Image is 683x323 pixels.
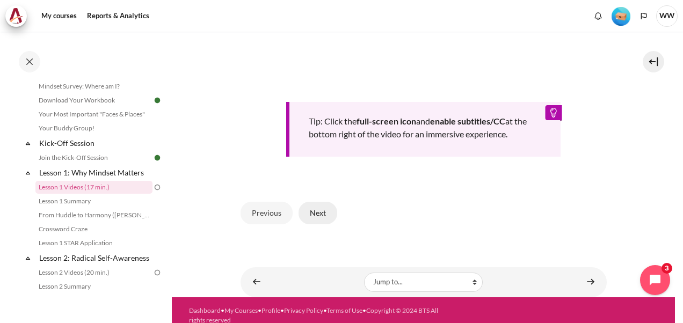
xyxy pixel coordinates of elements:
[656,5,678,27] span: WW
[612,7,630,26] img: Level #1
[35,122,152,135] a: Your Buddy Group!
[35,80,152,93] a: Mindset Survey: Where am I?
[299,202,337,224] button: Next
[35,195,152,208] a: Lesson 1 Summary
[38,251,152,265] a: Lesson 2: Radical Self-Awareness
[152,96,162,105] img: Done
[9,8,24,24] img: Architeck
[23,167,33,178] span: Collapse
[326,306,362,314] a: Terms of Use
[35,209,152,222] a: From Huddle to Harmony ([PERSON_NAME]'s Story)
[38,5,81,27] a: My courses
[38,136,152,150] a: Kick-Off Session
[83,5,153,27] a: Reports & Analytics
[35,237,152,249] a: Lesson 1 STAR Application
[35,280,152,293] a: Lesson 2 Summary
[35,266,152,279] a: Lesson 2 Videos (20 min.)
[261,306,280,314] a: Profile
[224,306,258,314] a: My Courses
[152,153,162,163] img: Done
[23,253,33,263] span: Collapse
[152,182,162,192] img: To do
[286,102,561,157] div: Tip: Click the and at the bottom right of the video for an immersive experience.
[5,5,32,27] a: Architeck Architeck
[580,271,601,292] a: Lesson 1 Summary ►
[152,268,162,277] img: To do
[35,223,152,236] a: Crossword Craze
[23,138,33,149] span: Collapse
[35,94,152,107] a: Download Your Workbook
[636,8,652,24] button: Languages
[284,306,323,314] a: Privacy Policy
[246,271,267,292] a: ◄ Join the Kick-Off Session
[35,181,152,194] a: Lesson 1 Videos (17 min.)
[35,151,152,164] a: Join the Kick-Off Session
[656,5,678,27] a: User menu
[430,116,505,126] b: enable subtitles/CC
[607,6,635,26] a: Level #1
[38,165,152,180] a: Lesson 1: Why Mindset Matters
[241,202,293,224] button: Previous
[590,8,606,24] div: Show notification window with no new notifications
[35,108,152,121] a: Your Most Important "Faces & Places"
[357,116,416,126] b: full-screen icon
[189,306,221,314] a: Dashboard
[612,6,630,26] div: Level #1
